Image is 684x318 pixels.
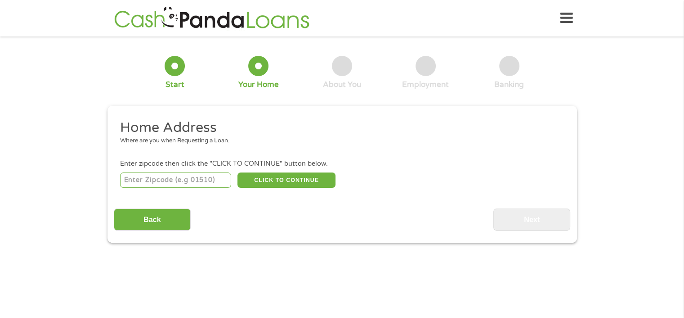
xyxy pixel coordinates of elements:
input: Enter Zipcode (e.g 01510) [120,173,231,188]
button: CLICK TO CONTINUE [237,173,335,188]
img: GetLoanNow Logo [112,5,312,31]
div: Enter zipcode then click the "CLICK TO CONTINUE" button below. [120,159,563,169]
div: Employment [402,80,449,90]
div: Your Home [238,80,279,90]
div: Start [165,80,184,90]
div: About You [323,80,361,90]
h2: Home Address [120,119,557,137]
input: Back [114,209,191,231]
input: Next [493,209,570,231]
div: Banking [494,80,524,90]
div: Where are you when Requesting a Loan. [120,136,557,145]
